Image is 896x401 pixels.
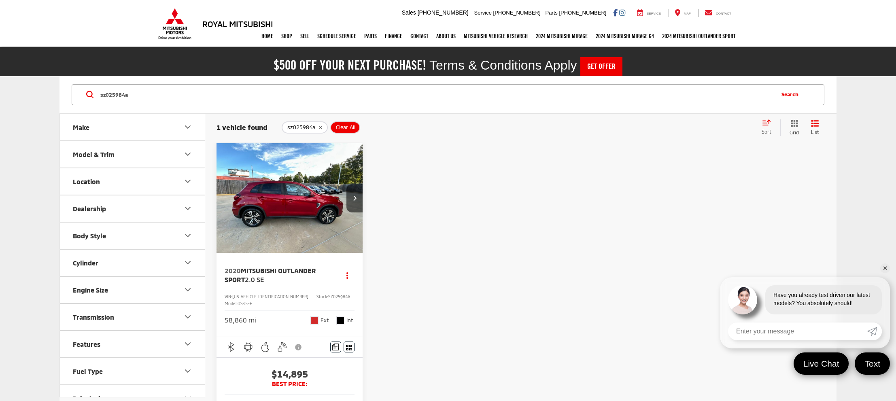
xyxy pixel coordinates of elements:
[765,285,882,314] div: Have you already test driven our latest models? You absolutely should!
[328,294,350,299] span: SZ025984A
[310,316,318,325] span: Red Diamond
[73,205,106,212] div: Dealership
[332,344,339,350] img: Comments
[73,286,108,294] div: Engine Size
[183,149,193,159] div: Model & Trim
[60,223,206,249] button: Body StyleBody Style
[799,358,843,369] span: Live Chat
[282,121,328,134] button: remove sz025984a
[647,12,661,15] span: Service
[73,313,114,321] div: Transmission
[805,119,825,136] button: List View
[73,151,115,158] div: Model & Trim
[157,8,193,40] img: Mitsubishi
[260,342,270,352] img: Apple CarPlay
[860,358,884,369] span: Text
[381,26,406,46] a: Finance
[592,26,658,46] a: 2024 Mitsubishi Mirage G4
[669,9,697,17] a: Map
[758,119,780,136] button: Select sort value
[73,178,100,185] div: Location
[699,9,737,17] a: Contact
[183,122,193,132] div: Make
[60,358,206,384] button: Fuel TypeFuel Type
[225,267,241,274] span: 2020
[313,26,360,46] a: Schedule Service: Opens in a new tab
[330,121,360,134] button: Clear All
[728,285,757,314] img: Agent profile photo
[867,322,882,340] a: Submit
[60,168,206,195] button: LocationLocation
[183,312,193,322] div: Transmission
[183,258,193,267] div: Cylinder
[277,342,287,352] img: Keyless Entry
[225,380,355,388] span: BEST PRICE:
[794,352,849,375] a: Live Chat
[183,204,193,213] div: Dealership
[60,250,206,276] button: CylinderCylinder
[559,10,606,16] span: [PHONE_NUMBER]
[73,232,106,240] div: Body Style
[316,294,328,299] span: Stock:
[225,316,256,325] div: 58,860 mi
[346,272,348,278] span: dropdown dots
[183,285,193,295] div: Engine Size
[346,316,355,324] span: Int.
[277,26,296,46] a: Shop
[493,10,541,16] span: [PHONE_NUMBER]
[360,26,381,46] a: Parts: Opens in a new tab
[658,26,739,46] a: 2024 Mitsubishi Outlander SPORT
[460,26,532,46] a: Mitsubishi Vehicle Research
[780,119,805,136] button: Grid View
[225,294,232,299] span: VIN:
[340,268,355,282] button: Actions
[73,259,98,267] div: Cylinder
[60,114,206,140] button: MakeMake
[580,57,622,76] a: Get Offer
[183,231,193,240] div: Body Style
[60,141,206,168] button: Model & TrimModel & Trim
[773,85,810,105] button: Search
[330,342,341,352] button: Comments
[243,342,253,352] img: Android Auto
[225,368,355,380] span: $14,895
[532,26,592,46] a: 2024 Mitsubishi Mirage
[225,266,332,284] a: 2020Mitsubishi Outlander Sport2.0 SE
[716,12,731,15] span: Contact
[762,129,771,134] span: Sort
[613,9,618,16] a: Facebook: Click to visit our Facebook page
[216,143,363,253] div: 2020 Mitsubishi Outlander Sport 2.0 SE 0
[790,129,799,136] span: Grid
[73,340,100,348] div: Features
[684,12,691,15] span: Map
[474,10,492,16] span: Service
[232,294,308,299] span: [US_VEHICLE_IDENTIFICATION_NUMBER]
[202,19,273,28] h3: Royal Mitsubishi
[287,124,315,131] span: sz025984a
[216,143,363,254] img: 2020 Mitsubishi Outlander Sport 2.0 SE
[631,9,667,17] a: Service
[183,339,193,349] div: Features
[321,316,330,324] span: Ext.
[545,10,557,16] span: Parts
[728,322,867,340] input: Enter your message
[225,301,238,306] span: Model:
[274,59,426,71] h2: $500 off your next purchase!
[429,58,577,72] span: Terms & Conditions Apply
[257,26,277,46] a: Home
[73,123,89,131] div: Make
[336,316,344,325] span: Black
[432,26,460,46] a: About Us
[402,9,416,16] span: Sales
[216,143,363,253] a: 2020 Mitsubishi Outlander Sport 2.0 SE2020 Mitsubishi Outlander Sport 2.0 SE2020 Mitsubishi Outla...
[811,129,819,136] span: List
[100,85,773,104] input: Search by Make, Model, or Keyword
[60,331,206,357] button: FeaturesFeatures
[226,342,236,352] img: Bluetooth®
[292,339,306,356] button: View Disclaimer
[238,301,252,306] span: OS45-E
[346,184,363,212] button: Next image
[346,344,352,350] i: Window Sticker
[406,26,432,46] a: Contact
[336,124,355,131] span: Clear All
